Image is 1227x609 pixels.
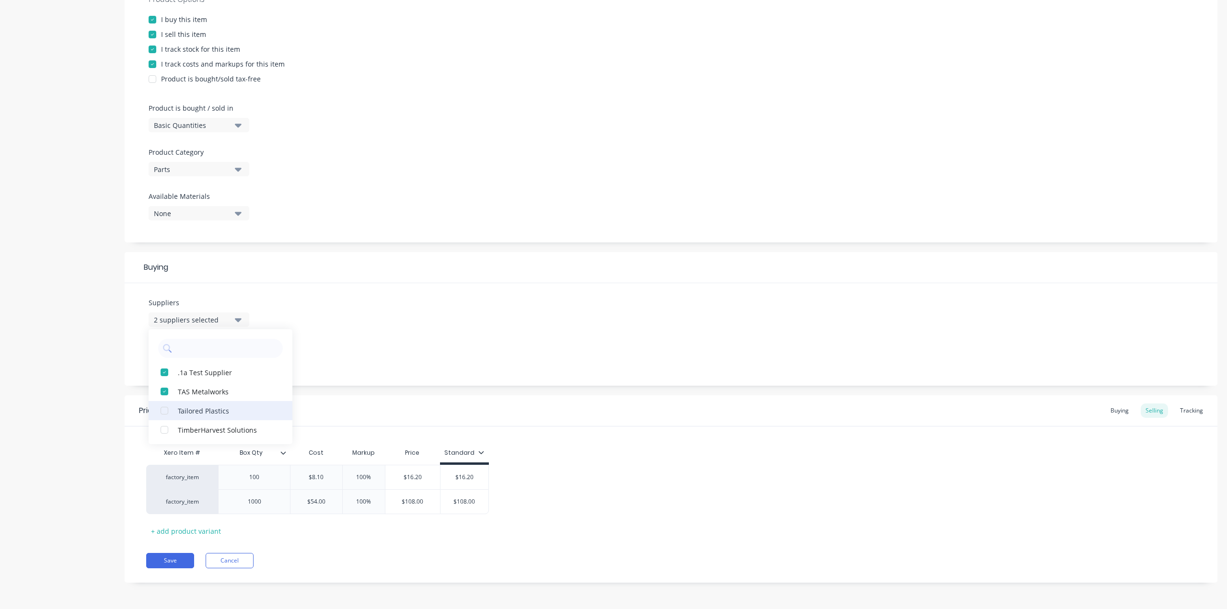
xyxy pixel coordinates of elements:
[125,252,1217,283] div: Buying
[154,164,231,174] div: Parts
[146,465,489,489] div: factory_item100$8.10100%$16.20$16.20
[161,14,207,24] div: I buy this item
[231,471,278,483] div: 100
[149,118,249,132] button: Basic Quantities
[161,59,285,69] div: I track costs and markups for this item
[161,29,206,39] div: I sell this item
[385,490,440,514] div: $108.00
[340,465,388,489] div: 100%
[149,162,249,176] button: Parts
[1106,403,1134,418] div: Buying
[149,312,249,327] button: 2 suppliers selected
[178,425,274,435] div: TimberHarvest Solutions
[178,405,274,415] div: Tailored Plastics
[385,443,440,462] div: Price
[154,120,231,130] div: Basic Quantities
[290,465,342,489] div: $8.10
[161,74,261,84] div: Product is bought/sold tax-free
[156,473,208,482] div: factory_item
[149,103,244,113] label: Product is bought / sold in
[161,44,240,54] div: I track stock for this item
[440,490,488,514] div: $108.00
[139,405,163,416] div: Pricing
[146,443,218,462] div: Xero Item #
[290,443,342,462] div: Cost
[146,489,489,514] div: factory_item1000$54.00100%$108.00$108.00
[340,490,388,514] div: 100%
[146,524,226,539] div: + add product variant
[342,443,385,462] div: Markup
[156,497,208,506] div: factory_item
[444,448,484,457] div: Standard
[218,443,290,462] div: Box Qty
[149,191,249,201] label: Available Materials
[149,206,249,220] button: None
[385,465,440,489] div: $16.20
[146,553,194,568] button: Save
[154,315,231,325] div: 2 suppliers selected
[149,147,244,157] label: Product Category
[178,386,274,396] div: TAS Metalworks
[154,208,231,218] div: None
[149,298,249,308] label: Suppliers
[440,465,488,489] div: $16.20
[231,495,278,508] div: 1000
[1175,403,1208,418] div: Tracking
[206,553,254,568] button: Cancel
[178,367,274,377] div: .1a Test Supplier
[1141,403,1168,418] div: Selling
[290,490,342,514] div: $54.00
